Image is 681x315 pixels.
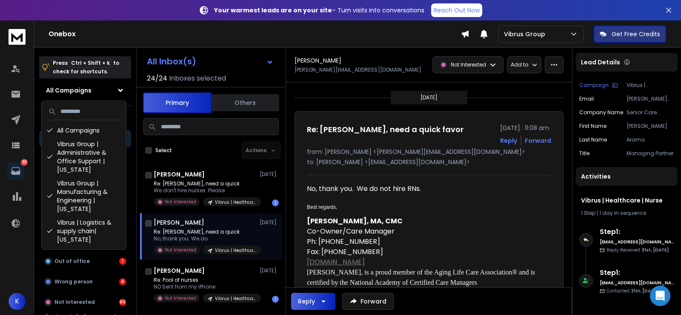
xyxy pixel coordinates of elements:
[295,56,341,65] h1: [PERSON_NAME]
[39,113,131,125] h3: Filters
[49,29,461,39] h1: Onebox
[600,227,674,237] h6: Step 1 :
[272,199,279,206] div: 1
[260,219,279,226] p: [DATE]
[631,288,658,294] span: 31st, [DATE]
[511,61,528,68] p: Add to
[627,109,674,116] p: Senior Care Consulting
[143,92,211,113] button: Primary
[211,93,279,112] button: Others
[627,150,674,157] p: Managing Partner
[307,226,544,237] div: Co-Owner/Care Manager
[43,176,124,216] div: Vibrus Group | Manufacturing & Engineering | [US_STATE]
[119,278,126,285] div: 4
[627,136,674,143] p: Arama
[307,269,512,276] font: [PERSON_NAME], is a proud member of the Aging Life Care Association
[579,123,607,130] p: First Name
[165,295,196,301] p: Not Interested
[650,286,670,306] div: Open Intercom Messenger
[154,180,256,187] p: Re: [PERSON_NAME], need a quick
[307,124,464,136] h1: Re: [PERSON_NAME], need a quick favor
[119,299,126,306] div: 60
[54,278,93,285] p: Wrong person
[307,184,544,194] div: No, thank you. We do not hire RNs.
[307,216,403,226] b: [PERSON_NAME], MA, CMC
[154,228,256,235] p: Re: [PERSON_NAME], need a quick
[260,267,279,274] p: [DATE]
[154,283,256,290] p: NO Sent from my iPhone
[600,280,674,286] h6: [EMAIL_ADDRESS][DOMAIN_NAME]
[500,124,551,132] p: [DATE] : 11:08 am
[155,147,172,154] label: Select
[54,299,95,306] p: Not Interested
[504,30,549,38] p: Vibrus Group
[579,136,607,143] p: Last Name
[600,268,674,278] h6: Step 1 :
[607,247,669,253] p: Reply Received
[154,235,256,242] p: No, thank you. We do
[627,82,674,89] p: Vibrus | Healthcare | Nurse
[154,277,256,283] p: Re: Pool of nurses
[342,293,394,310] button: Forward
[154,187,256,194] p: We don't hire nurses. Please
[525,136,551,145] div: Forward
[451,61,486,68] p: Not Interested
[9,29,26,45] img: logo
[214,6,332,14] strong: Your warmest leads are on your site
[612,30,660,38] p: Get Free Credits
[307,204,544,210] p: Best regards,
[627,95,674,102] p: [PERSON_NAME][EMAIL_ADDRESS][DOMAIN_NAME]
[9,293,26,310] span: K
[434,6,480,14] p: Reach Out Now
[307,237,544,247] div: Ph: [PHONE_NUMBER]
[627,123,674,130] p: [PERSON_NAME]
[579,109,623,116] p: Company Name
[581,196,672,205] h1: Vibrus | Healthcare | Nurse
[154,266,205,275] h1: [PERSON_NAME]
[43,137,124,176] div: Vibrus Group | Administrative & Office Support | [US_STATE]
[581,58,620,66] p: Lead Details
[43,216,124,246] div: Vibrus | Logistics & supply chain| [US_STATE]
[600,239,674,245] h6: [EMAIL_ADDRESS][DOMAIN_NAME]
[272,296,279,303] div: 1
[165,247,196,253] p: Not Interested
[607,288,658,294] p: Contacted
[43,124,124,137] div: All Campaigns
[579,150,589,157] p: Title
[579,95,594,102] p: Email
[214,6,424,14] p: – Turn visits into conversations
[54,258,90,265] p: Out of office
[21,159,28,166] p: 65
[53,59,119,76] p: Press to check for shortcuts.
[307,147,551,156] p: from: [PERSON_NAME] <[PERSON_NAME][EMAIL_ADDRESS][DOMAIN_NAME]>
[295,66,421,73] p: [PERSON_NAME][EMAIL_ADDRESS][DOMAIN_NAME]
[46,86,92,95] h1: All Campaigns
[642,247,669,253] span: 31st, [DATE]
[599,209,646,217] span: 1 day in sequence
[215,199,256,205] p: Vibrus | Healthcare | Nurse
[215,247,256,254] p: Vibrus | Healthcare | Nurse
[307,247,544,257] div: Fax: [PHONE_NUMBER]
[307,158,551,166] p: to: [PERSON_NAME] <[EMAIL_ADDRESS][DOMAIN_NAME]>
[581,209,595,217] span: 1 Step
[500,136,517,145] button: Reply
[119,258,126,265] div: 1
[421,94,438,101] p: [DATE]
[576,167,678,186] div: Activities
[260,171,279,178] p: [DATE]
[215,295,256,302] p: Vibrus | Healthcare | Nurse
[298,297,315,306] div: Reply
[147,57,196,66] h1: All Inbox(s)
[154,170,205,179] h1: [PERSON_NAME]
[581,210,672,217] div: |
[307,257,365,267] a: [DOMAIN_NAME]
[154,218,204,227] h1: [PERSON_NAME]
[165,199,196,205] p: Not Interested
[147,73,167,84] span: 24 / 24
[512,269,517,276] span: ®
[579,82,609,89] p: Campaign
[43,246,124,277] div: Vibrus Group | Currently Hiring | Medical assistant
[169,73,226,84] h3: Inboxes selected
[70,58,111,68] span: Ctrl + Shift + k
